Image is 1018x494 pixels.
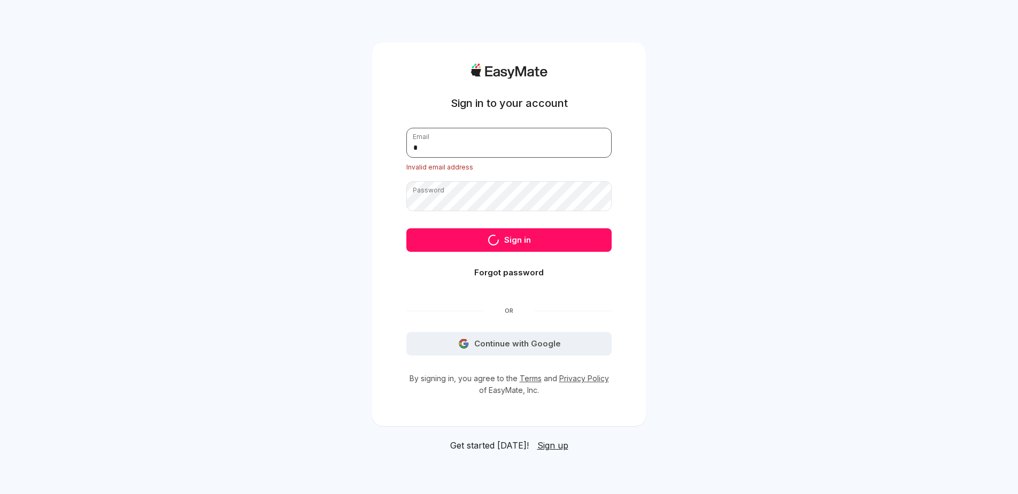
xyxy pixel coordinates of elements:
span: Get started [DATE]! [450,439,529,452]
h1: Sign in to your account [451,96,568,111]
p: Invalid email address [406,162,612,173]
a: Privacy Policy [559,374,609,383]
span: Or [483,306,535,315]
a: Terms [520,374,542,383]
button: Forgot password [406,261,612,284]
a: Sign up [537,439,568,452]
p: By signing in, you agree to the and of EasyMate, Inc. [406,373,612,396]
span: Sign up [537,440,568,451]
